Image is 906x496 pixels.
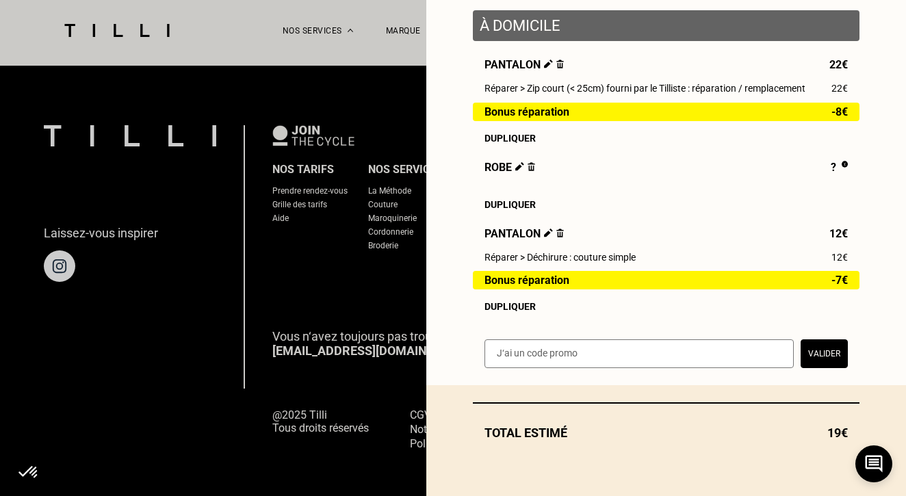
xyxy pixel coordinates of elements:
[842,161,848,168] img: Pourquoi le prix est indéfini ?
[829,58,848,71] span: 22€
[484,106,569,118] span: Bonus réparation
[484,199,848,210] div: Dupliquer
[528,162,535,171] img: Supprimer
[544,60,553,68] img: Éditer
[484,58,564,71] span: Pantalon
[484,252,636,263] span: Réparer > Déchirure : couture simple
[484,133,848,144] div: Dupliquer
[484,227,564,240] span: Pantalon
[831,161,848,176] div: ?
[831,252,848,263] span: 12€
[544,229,553,237] img: Éditer
[484,274,569,286] span: Bonus réparation
[801,339,848,368] button: Valider
[484,161,535,176] span: Robe
[827,426,848,440] span: 19€
[480,17,853,34] p: À domicile
[484,83,805,94] span: Réparer > Zip court (< 25cm) fourni par le Tilliste : réparation / remplacement
[484,339,794,368] input: J‘ai un code promo
[829,227,848,240] span: 12€
[831,83,848,94] span: 22€
[515,162,524,171] img: Éditer
[831,274,848,286] span: -7€
[556,229,564,237] img: Supprimer
[831,106,848,118] span: -8€
[484,301,848,312] div: Dupliquer
[473,426,859,440] div: Total estimé
[556,60,564,68] img: Supprimer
